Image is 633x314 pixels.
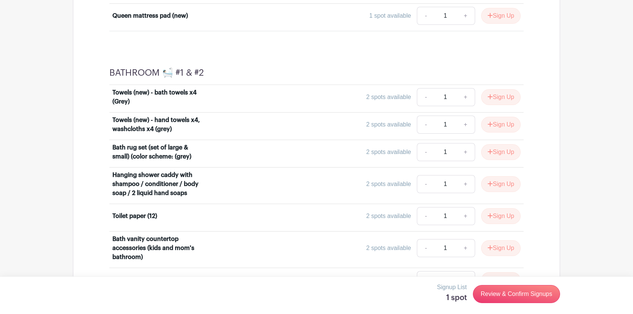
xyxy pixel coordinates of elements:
[481,240,521,256] button: Sign Up
[366,212,411,221] div: 2 spots available
[366,93,411,102] div: 2 spots available
[481,89,521,105] button: Sign Up
[366,180,411,189] div: 2 spots available
[473,285,560,303] a: Review & Confirm Signups
[366,276,411,285] div: 2 spots available
[417,175,434,193] a: -
[417,271,434,289] a: -
[366,120,411,129] div: 2 spots available
[481,117,521,133] button: Sign Up
[481,144,521,160] button: Sign Up
[481,272,521,288] button: Sign Up
[109,67,204,78] h4: BATHROOM 🛀🏻 #1 & #2
[456,143,475,161] a: +
[456,7,475,25] a: +
[112,171,206,198] div: Hanging shower caddy with shampoo / conditioner / body soap / 2 liquid hand soaps
[417,239,434,257] a: -
[112,143,206,161] div: Bath rug set (set of large & small) (color scheme: (grey)
[417,143,434,161] a: -
[417,116,434,134] a: -
[481,208,521,224] button: Sign Up
[112,212,157,221] div: Toilet paper (12)
[112,276,204,285] div: Over-the-door [PERSON_NAME]
[366,244,411,253] div: 2 spots available
[369,11,411,20] div: 1 spot available
[456,175,475,193] a: +
[437,283,467,292] p: Signup List
[417,7,434,25] a: -
[417,88,434,106] a: -
[456,239,475,257] a: +
[437,293,467,302] h5: 1 spot
[366,148,411,157] div: 2 spots available
[112,116,206,134] div: Towels (new) - hand towels x4, washcloths x4 (grey)
[481,8,521,24] button: Sign Up
[456,207,475,225] a: +
[456,88,475,106] a: +
[481,176,521,192] button: Sign Up
[112,11,188,20] div: Queen mattress pad (new)
[112,88,206,106] div: Towels (new) - bath towels x4 (Grey)
[456,116,475,134] a: +
[112,235,206,262] div: Bath vanity countertop accessories (kids and mom's bathroom)
[417,207,434,225] a: -
[456,271,475,289] a: +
